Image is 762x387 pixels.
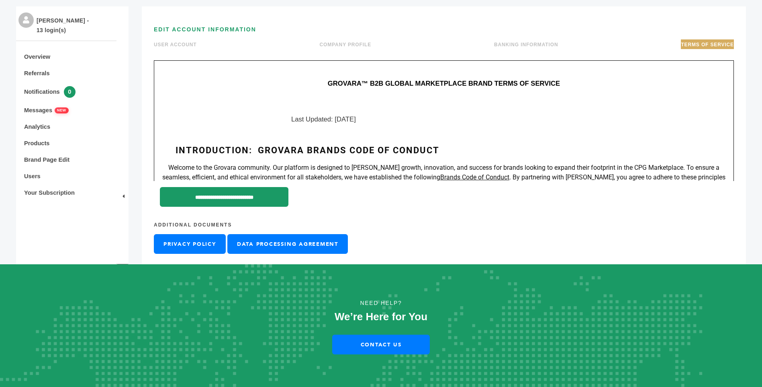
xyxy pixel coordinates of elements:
[24,189,75,196] a: Your Subscription
[37,16,91,35] li: [PERSON_NAME] - 13 login(s)
[55,107,69,113] span: NEW
[154,215,734,234] h4: Additional Documents
[154,42,197,47] a: USER ACCOUNT
[154,17,734,39] h3: EDIT ACCOUNT INFORMATION
[18,12,34,28] img: profile.png
[332,335,430,354] a: Contact Us
[681,42,734,47] a: TERMS OF SERVICE
[24,89,76,95] a: Notifications0
[440,173,509,181] span: Brands Code of Conduct
[24,173,41,179] a: Users
[328,80,560,87] span: GROVARA™ B2B GLOBAL MARKETPLACE BRAND TERMS OF SERVICE
[494,42,558,47] a: BANKING INFORMATION
[154,234,226,254] a: Privacy Policy
[335,311,427,323] strong: We’re Here for You
[291,115,356,123] span: Last Updated: [DATE]
[24,156,69,163] a: Brand Page Edit
[320,42,371,47] a: COMPANY PROFILE
[64,86,76,98] span: 0
[24,124,50,130] a: Analytics
[227,234,348,254] a: Data Processing Agreement
[424,173,726,191] span: . By partnering with [PERSON_NAME], you agree to adhere to these principles and practices.
[24,54,50,60] a: Overview
[24,70,50,76] a: Referrals
[38,297,724,309] p: Need Help?
[162,164,719,181] span: Welcome to the Grovara community. Our platform is designed to [PERSON_NAME] growth, innovation, a...
[176,145,439,155] span: Introduction: Grovara Brands Code of Conduct
[24,107,69,113] a: MessagesNEW
[24,140,50,146] a: Products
